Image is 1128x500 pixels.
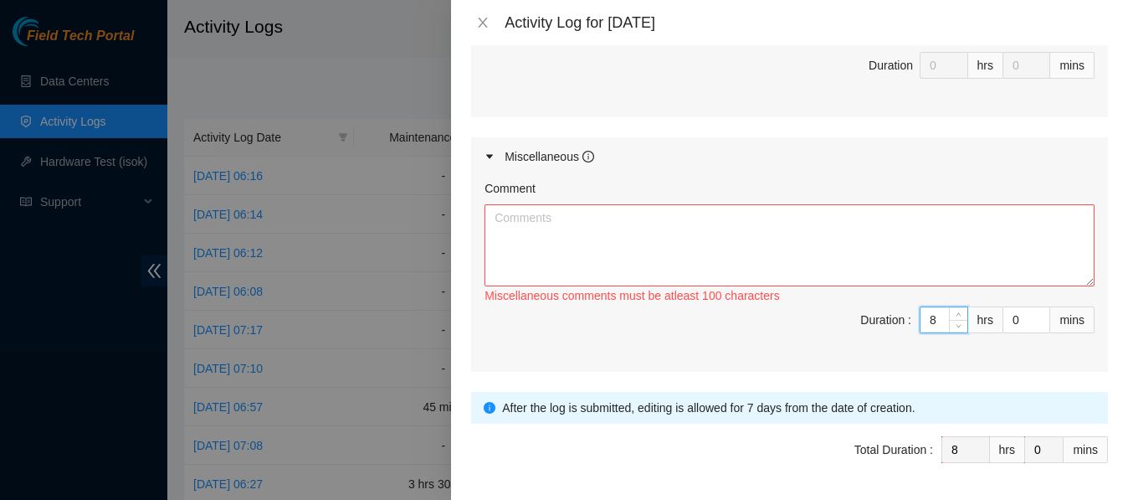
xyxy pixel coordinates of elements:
[582,151,594,162] span: info-circle
[869,56,913,75] div: Duration
[471,15,495,31] button: Close
[485,179,536,198] label: Comment
[485,204,1095,286] textarea: Comment
[505,13,1108,32] div: Activity Log for [DATE]
[1050,52,1095,79] div: mins
[954,309,964,319] span: up
[485,152,495,162] span: caret-right
[502,399,1095,417] div: After the log is submitted, editing is allowed for 7 days from the date of creation.
[485,286,1095,305] div: Miscellaneous comments must be atleast 100 characters
[1050,307,1095,333] div: mins
[968,307,1003,333] div: hrs
[1064,436,1108,463] div: mins
[949,307,967,320] span: Increase Value
[476,16,490,29] span: close
[484,402,495,414] span: info-circle
[968,52,1003,79] div: hrs
[990,436,1025,463] div: hrs
[949,320,967,332] span: Decrease Value
[954,322,964,332] span: down
[854,441,933,459] div: Total Duration :
[860,311,911,329] div: Duration :
[471,137,1108,176] div: Miscellaneous info-circle
[505,147,594,166] div: Miscellaneous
